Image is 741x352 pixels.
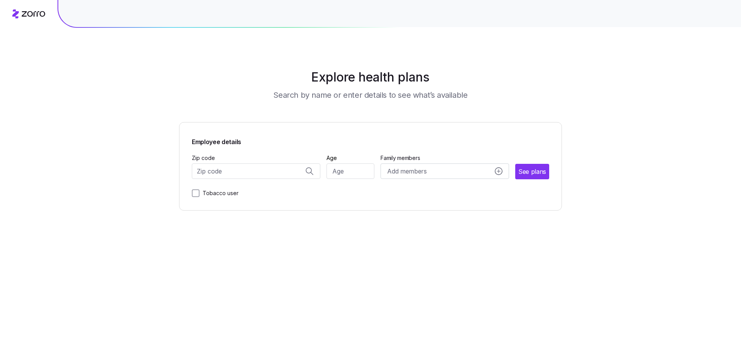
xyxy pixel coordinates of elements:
[198,68,543,87] h1: Explore health plans
[327,154,337,162] label: Age
[518,167,546,177] span: See plans
[515,164,549,179] button: See plans
[192,154,215,162] label: Zip code
[192,163,320,179] input: Zip code
[387,167,426,176] span: Add members
[381,154,509,162] span: Family members
[381,163,509,179] button: Add membersadd icon
[273,90,467,100] h3: Search by name or enter details to see what’s available
[327,163,375,179] input: Age
[192,135,549,147] span: Employee details
[495,167,502,175] svg: add icon
[200,189,239,198] label: Tobacco user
